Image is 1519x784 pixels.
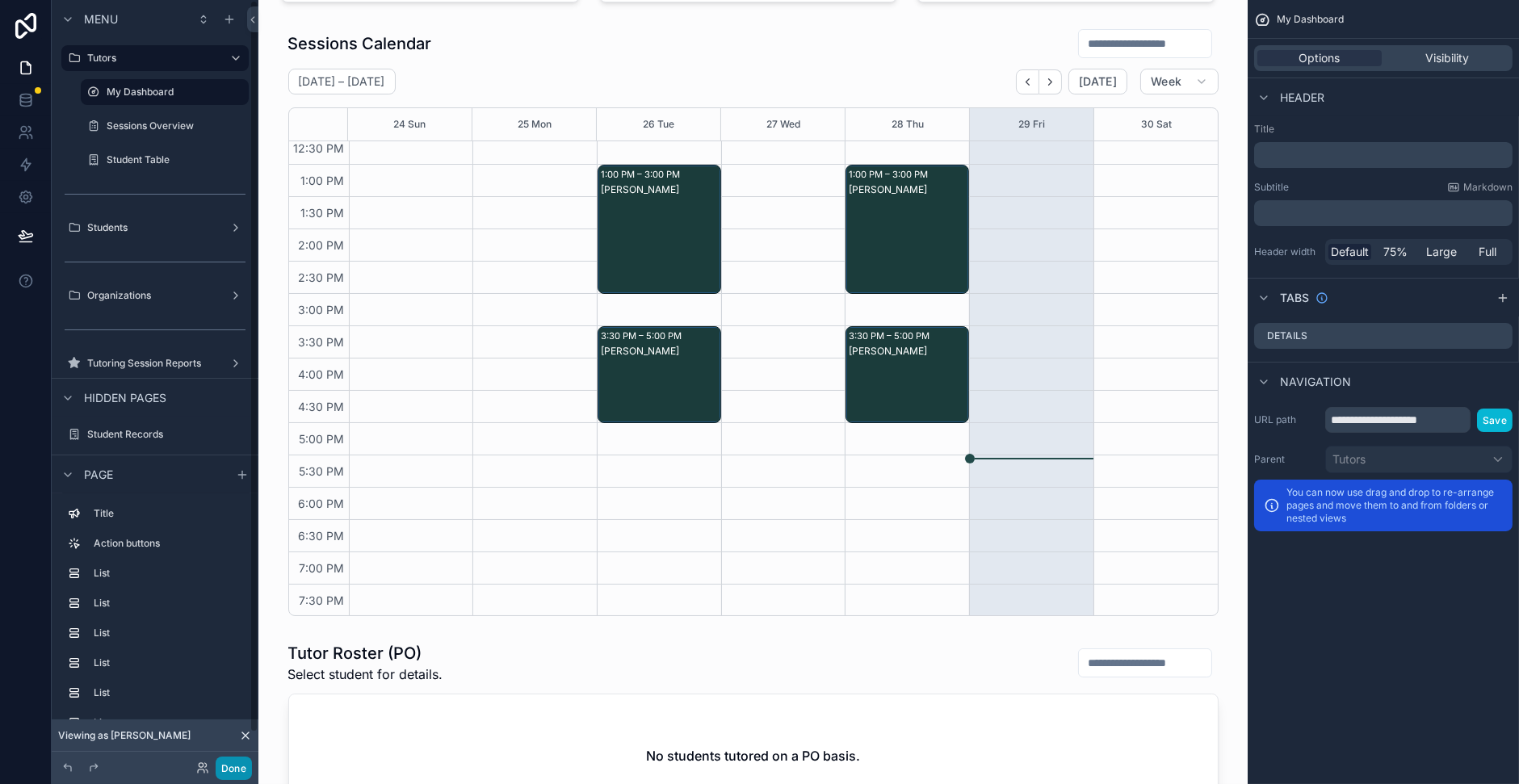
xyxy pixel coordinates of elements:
[87,428,245,441] label: Student Records
[1254,200,1513,226] div: scrollable content
[1425,50,1469,66] span: Visibility
[1267,329,1307,342] label: Details
[107,86,239,99] label: My Dashboard
[1280,374,1351,390] span: Navigation
[87,357,223,370] label: Tutoring Session Reports
[61,421,249,447] a: Student Records
[107,119,245,132] label: Sessions Overview
[1254,142,1513,168] div: scrollable content
[1299,50,1341,66] span: Options
[94,716,242,729] label: List
[84,390,166,406] span: Hidden pages
[94,507,242,520] label: Title
[1254,453,1319,466] label: Parent
[94,627,242,639] label: List
[94,656,242,669] label: List
[1427,244,1458,260] span: Large
[94,567,242,580] label: List
[1463,181,1513,194] span: Markdown
[216,757,252,780] button: Done
[81,147,249,173] a: Student Table
[1254,413,1319,426] label: URL path
[107,153,245,166] label: Student Table
[87,221,223,234] label: Students
[87,52,216,65] label: Tutors
[94,537,242,550] label: Action buttons
[81,113,249,139] a: Sessions Overview
[61,350,249,376] a: Tutoring Session Reports
[1384,244,1408,260] span: 75%
[81,79,249,105] a: My Dashboard
[52,493,258,752] div: scrollable content
[84,467,113,483] span: Page
[94,686,242,699] label: List
[1277,13,1344,26] span: My Dashboard
[61,283,249,308] a: Organizations
[1479,244,1497,260] span: Full
[1331,244,1369,260] span: Default
[1254,245,1319,258] label: Header width
[1286,486,1503,525] p: You can now use drag and drop to re-arrange pages and move them to and from folders or nested views
[1254,181,1289,194] label: Subtitle
[87,289,223,302] label: Organizations
[58,729,191,742] span: Viewing as [PERSON_NAME]
[61,215,249,241] a: Students
[1325,446,1513,473] button: Tutors
[1477,409,1513,432] button: Save
[94,597,242,610] label: List
[1280,290,1309,306] span: Tabs
[84,11,118,27] span: Menu
[1332,451,1366,467] span: Tutors
[1254,123,1513,136] label: Title
[1447,181,1513,194] a: Markdown
[61,45,249,71] a: Tutors
[1280,90,1324,106] span: Header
